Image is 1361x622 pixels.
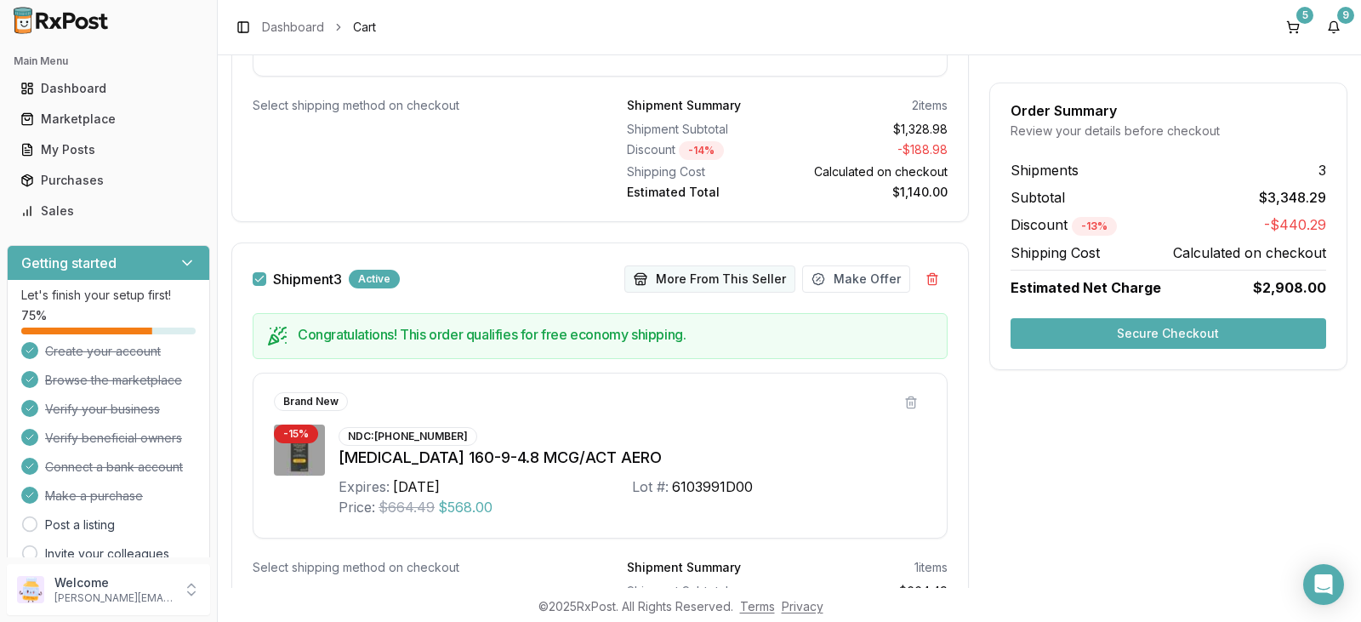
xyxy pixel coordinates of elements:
[20,141,196,158] div: My Posts
[627,184,780,201] div: Estimated Total
[54,574,173,591] p: Welcome
[627,559,741,576] div: Shipment Summary
[273,272,342,286] label: Shipment 3
[1253,277,1326,298] span: $2,908.00
[45,488,143,505] span: Make a purchase
[274,392,348,411] div: Brand New
[45,401,160,418] span: Verify your business
[1303,564,1344,605] div: Open Intercom Messenger
[1279,14,1307,41] button: 5
[1011,243,1100,263] span: Shipping Cost
[339,476,390,497] div: Expires:
[627,97,741,114] div: Shipment Summary
[262,19,324,36] a: Dashboard
[672,476,753,497] div: 6103991D00
[912,97,948,114] div: 2 items
[45,516,115,534] a: Post a listing
[21,253,117,273] h3: Getting started
[7,197,210,225] button: Sales
[7,136,210,163] button: My Posts
[339,427,477,446] div: NDC: [PHONE_NUMBER]
[794,184,947,201] div: $1,140.00
[794,163,947,180] div: Calculated on checkout
[274,425,318,443] div: - 15 %
[14,165,203,196] a: Purchases
[802,265,910,293] button: Make Offer
[45,459,183,476] span: Connect a bank account
[1320,14,1347,41] button: 9
[20,203,196,220] div: Sales
[1011,187,1065,208] span: Subtotal
[627,121,780,138] div: Shipment Subtotal
[1011,160,1079,180] span: Shipments
[20,111,196,128] div: Marketplace
[379,497,435,517] span: $664.49
[438,497,493,517] span: $568.00
[1011,318,1326,349] button: Secure Checkout
[1072,217,1117,236] div: - 13 %
[679,141,724,160] div: - 14 %
[20,80,196,97] div: Dashboard
[794,141,947,160] div: - $188.98
[627,141,780,160] div: Discount
[253,97,572,114] div: Select shipping method on checkout
[54,591,173,605] p: [PERSON_NAME][EMAIL_ADDRESS][DOMAIN_NAME]
[794,583,947,600] div: $664.49
[794,121,947,138] div: $1,328.98
[353,19,376,36] span: Cart
[1264,214,1326,236] span: -$440.29
[21,307,47,324] span: 75 %
[740,599,775,613] a: Terms
[21,287,196,304] p: Let's finish your setup first!
[1259,187,1326,208] span: $3,348.29
[624,265,795,293] button: More From This Seller
[7,106,210,133] button: Marketplace
[14,73,203,104] a: Dashboard
[45,372,182,389] span: Browse the marketplace
[339,446,926,470] div: [MEDICAL_DATA] 160-9-4.8 MCG/ACT AERO
[14,104,203,134] a: Marketplace
[1296,7,1313,24] div: 5
[253,559,572,576] div: Select shipping method on checkout
[393,476,440,497] div: [DATE]
[262,19,376,36] nav: breadcrumb
[627,583,780,600] div: Shipment Subtotal
[914,559,948,576] div: 1 items
[349,270,400,288] div: Active
[7,7,116,34] img: RxPost Logo
[14,134,203,165] a: My Posts
[1011,123,1326,140] div: Review your details before checkout
[339,497,375,517] div: Price:
[45,343,161,360] span: Create your account
[20,172,196,189] div: Purchases
[627,163,780,180] div: Shipping Cost
[7,167,210,194] button: Purchases
[1173,243,1326,263] span: Calculated on checkout
[7,75,210,102] button: Dashboard
[1011,104,1326,117] div: Order Summary
[274,425,325,476] img: Breztri Aerosphere 160-9-4.8 MCG/ACT AERO
[782,599,823,613] a: Privacy
[14,196,203,226] a: Sales
[1011,279,1161,296] span: Estimated Net Charge
[632,476,669,497] div: Lot #:
[45,430,182,447] span: Verify beneficial owners
[1337,7,1354,24] div: 9
[1318,160,1326,180] span: 3
[14,54,203,68] h2: Main Menu
[1011,216,1117,233] span: Discount
[298,328,933,341] h5: Congratulations! This order qualifies for free economy shipping.
[17,576,44,603] img: User avatar
[45,545,169,562] a: Invite your colleagues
